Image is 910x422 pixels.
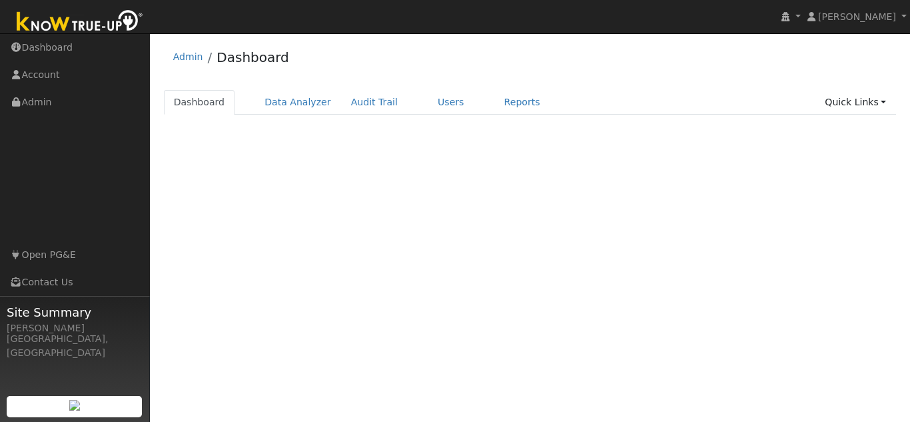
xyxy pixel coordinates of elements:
[164,90,235,115] a: Dashboard
[254,90,341,115] a: Data Analyzer
[818,11,896,22] span: [PERSON_NAME]
[494,90,550,115] a: Reports
[7,303,143,321] span: Site Summary
[7,332,143,360] div: [GEOGRAPHIC_DATA], [GEOGRAPHIC_DATA]
[341,90,408,115] a: Audit Trail
[10,7,150,37] img: Know True-Up
[7,321,143,335] div: [PERSON_NAME]
[217,49,289,65] a: Dashboard
[815,90,896,115] a: Quick Links
[69,400,80,411] img: retrieve
[428,90,474,115] a: Users
[173,51,203,62] a: Admin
